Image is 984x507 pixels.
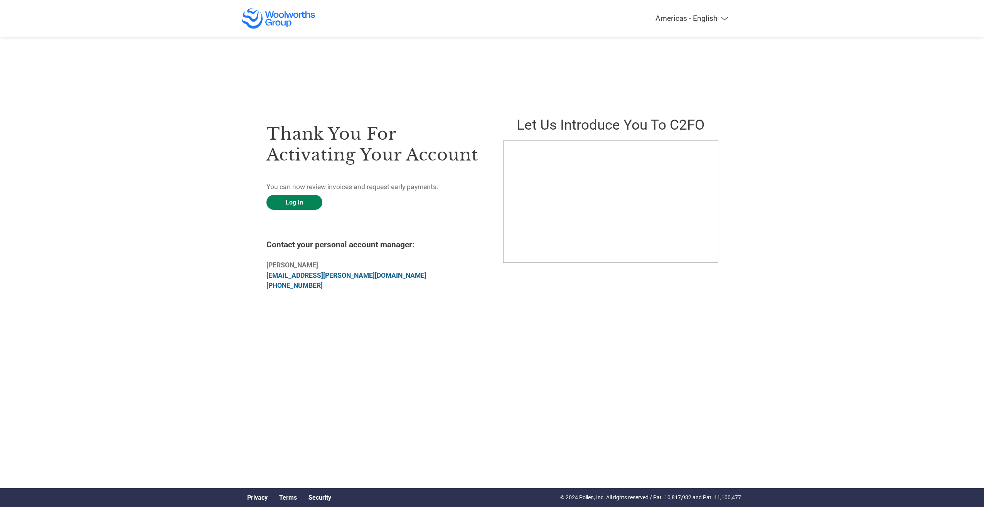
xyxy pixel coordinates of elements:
[266,261,318,269] b: [PERSON_NAME]
[308,494,331,501] a: Security
[503,117,718,133] h2: Let us introduce you to C2FO
[266,195,322,210] a: Log In
[266,282,323,289] a: [PHONE_NUMBER]
[266,182,481,192] p: You can now review invoices and request early payments.
[247,494,268,501] a: Privacy
[279,494,297,501] a: Terms
[560,493,743,502] p: © 2024 Pollen, Inc. All rights reserved / Pat. 10,817,932 and Pat. 11,100,477.
[241,8,316,29] img: Woolworths Group
[266,272,426,279] a: [EMAIL_ADDRESS][PERSON_NAME][DOMAIN_NAME]
[503,140,718,263] iframe: C2FO Introduction Video
[266,240,481,249] h4: Contact your personal account manager:
[266,123,481,165] h3: Thank you for activating your account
